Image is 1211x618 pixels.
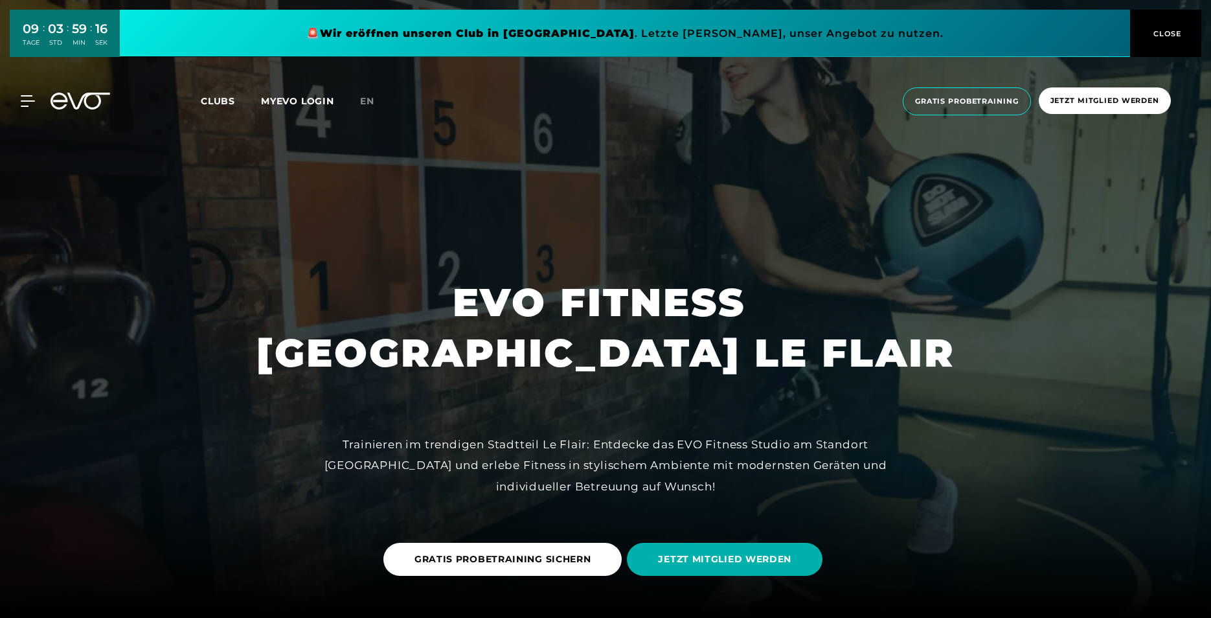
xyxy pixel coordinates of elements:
[43,21,45,55] div: :
[915,96,1019,107] span: Gratis Probetraining
[658,553,791,566] span: JETZT MITGLIED WERDEN
[48,38,63,47] div: STD
[414,553,591,566] span: GRATIS PROBETRAINING SICHERN
[1150,28,1182,40] span: CLOSE
[95,19,108,38] div: 16
[23,19,40,38] div: 09
[67,21,69,55] div: :
[383,533,628,586] a: GRATIS PROBETRAINING SICHERN
[256,277,955,378] h1: EVO FITNESS [GEOGRAPHIC_DATA] LE FLAIR
[72,38,87,47] div: MIN
[23,38,40,47] div: TAGE
[201,95,235,107] span: Clubs
[899,87,1035,115] a: Gratis Probetraining
[72,19,87,38] div: 59
[314,434,897,497] div: Trainieren im trendigen Stadtteil Le Flair: Entdecke das EVO Fitness Studio am Standort [GEOGRAPH...
[627,533,828,586] a: JETZT MITGLIED WERDEN
[1130,10,1201,57] button: CLOSE
[360,94,390,109] a: en
[48,19,63,38] div: 03
[1035,87,1175,115] a: Jetzt Mitglied werden
[201,95,261,107] a: Clubs
[1050,95,1159,106] span: Jetzt Mitglied werden
[360,95,374,107] span: en
[261,95,334,107] a: MYEVO LOGIN
[95,38,108,47] div: SEK
[90,21,92,55] div: :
